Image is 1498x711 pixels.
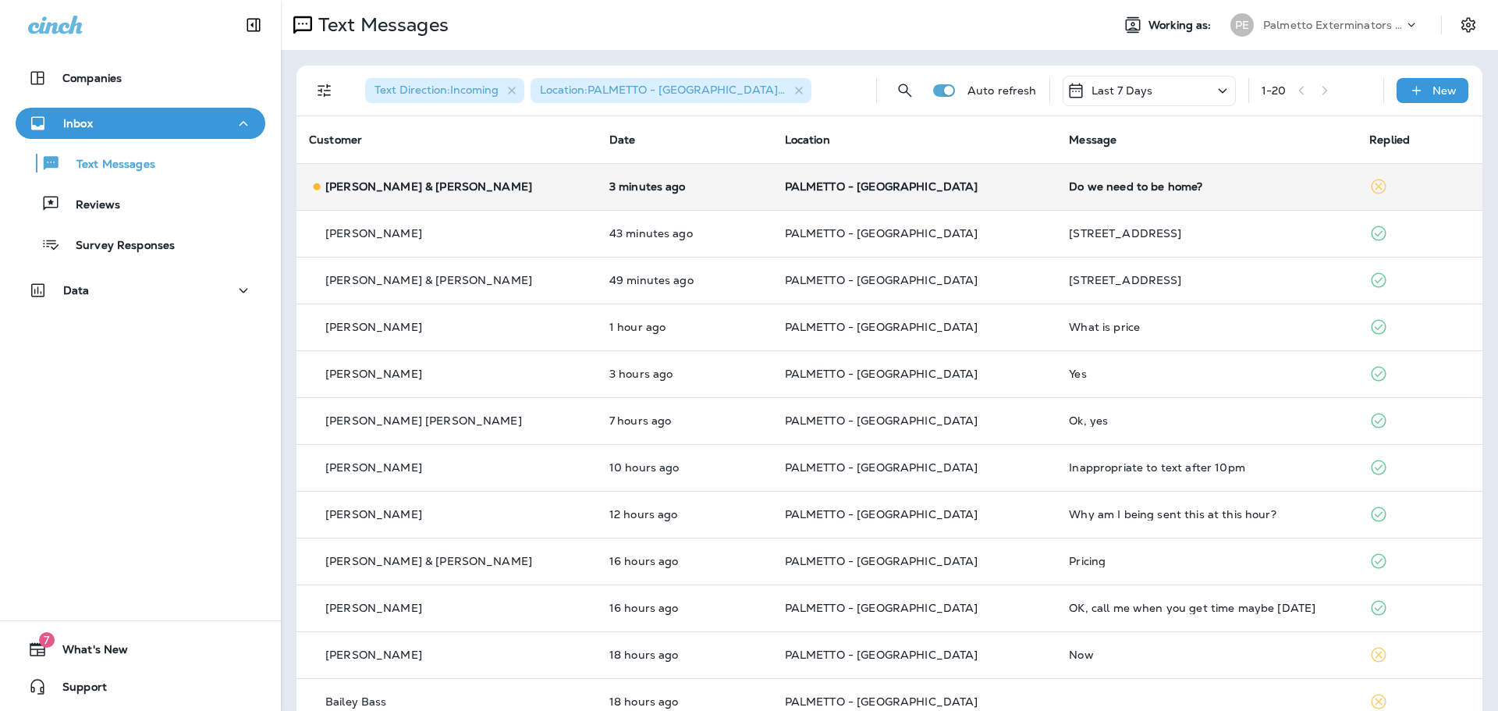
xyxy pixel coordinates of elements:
p: Sep 19, 2025 07:27 AM [609,321,760,333]
div: Yes [1069,368,1344,380]
div: Inappropriate to text after 10pm [1069,461,1344,474]
p: Palmetto Exterminators LLC [1263,19,1404,31]
span: Location : PALMETTO - [GEOGRAPHIC_DATA] +1 [540,83,789,97]
div: OK, call me when you get time maybe tomorrow [1069,602,1344,614]
div: PE [1230,13,1254,37]
p: [PERSON_NAME] [325,649,422,661]
p: Last 7 Days [1092,84,1153,97]
p: [PERSON_NAME] & [PERSON_NAME] [325,180,532,193]
p: [PERSON_NAME] [PERSON_NAME] [325,414,522,427]
span: 7 [39,632,55,648]
span: PALMETTO - [GEOGRAPHIC_DATA] [785,414,978,428]
p: New [1432,84,1457,97]
p: Data [63,284,90,297]
div: What is price [1069,321,1344,333]
div: 144 Dark Hollow Way [1069,227,1344,240]
p: [PERSON_NAME] & [PERSON_NAME] [325,555,532,567]
p: Text Messages [61,158,155,172]
p: Sep 18, 2025 04:32 PM [609,555,760,567]
div: Location:PALMETTO - [GEOGRAPHIC_DATA]+1 [531,78,811,103]
p: [PERSON_NAME] [325,321,422,333]
p: Text Messages [312,13,449,37]
p: Bailey Bass [325,695,387,708]
p: Sep 18, 2025 09:16 PM [609,508,760,521]
div: Now [1069,649,1344,661]
p: Sep 18, 2025 03:16 PM [609,649,760,661]
span: PALMETTO - [GEOGRAPHIC_DATA] [785,273,978,287]
p: Survey Responses [60,239,175,254]
p: [PERSON_NAME] [325,227,422,240]
button: 7What's New [16,634,265,665]
p: Sep 19, 2025 09:16 AM [609,180,760,193]
p: Sep 19, 2025 05:44 AM [609,368,760,380]
div: Do we need to be home? [1069,180,1344,193]
button: Survey Responses [16,228,265,261]
span: Message [1069,133,1116,147]
div: 1 - 20 [1262,84,1287,97]
button: Reviews [16,187,265,220]
button: Search Messages [889,75,921,106]
span: Support [47,681,107,699]
span: PALMETTO - [GEOGRAPHIC_DATA] [785,226,978,240]
div: Why am I being sent this at this hour? [1069,508,1344,521]
p: Inbox [63,117,93,130]
p: Auto refresh [967,84,1037,97]
span: What's New [47,643,128,662]
span: Customer [309,133,362,147]
button: Data [16,275,265,306]
p: Sep 19, 2025 08:30 AM [609,274,760,286]
p: [PERSON_NAME] [325,461,422,474]
span: PALMETTO - [GEOGRAPHIC_DATA] [785,695,978,709]
span: Replied [1369,133,1410,147]
button: Text Messages [16,147,265,180]
span: PALMETTO - [GEOGRAPHIC_DATA] [785,460,978,475]
button: Support [16,671,265,702]
p: Sep 18, 2025 10:23 PM [609,461,760,474]
span: PALMETTO - [GEOGRAPHIC_DATA] [785,601,978,615]
span: Date [609,133,636,147]
p: [PERSON_NAME] [325,368,422,380]
div: Pricing [1069,555,1344,567]
button: Companies [16,62,265,94]
span: Text Direction : Incoming [374,83,499,97]
span: PALMETTO - [GEOGRAPHIC_DATA] [785,180,978,194]
p: Sep 18, 2025 04:20 PM [609,602,760,614]
button: Filters [309,75,340,106]
span: PALMETTO - [GEOGRAPHIC_DATA] [785,320,978,334]
button: Inbox [16,108,265,139]
div: 1407 Bimini Drive, Charleston, SC 29414 [1069,274,1344,286]
span: PALMETTO - [GEOGRAPHIC_DATA] [785,648,978,662]
span: Location [785,133,830,147]
p: [PERSON_NAME] & [PERSON_NAME] [325,274,532,286]
p: Sep 18, 2025 02:47 PM [609,695,760,708]
p: [PERSON_NAME] [325,602,422,614]
span: PALMETTO - [GEOGRAPHIC_DATA] [785,507,978,521]
p: Sep 19, 2025 08:36 AM [609,227,760,240]
p: Reviews [60,198,120,213]
span: Working as: [1148,19,1215,32]
span: PALMETTO - [GEOGRAPHIC_DATA] [785,554,978,568]
p: Companies [62,72,122,84]
p: Sep 19, 2025 01:20 AM [609,414,760,427]
button: Collapse Sidebar [232,9,275,41]
div: Text Direction:Incoming [365,78,524,103]
span: PALMETTO - [GEOGRAPHIC_DATA] [785,367,978,381]
p: [PERSON_NAME] [325,508,422,521]
div: Ok, yes [1069,414,1344,427]
button: Settings [1454,11,1482,39]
